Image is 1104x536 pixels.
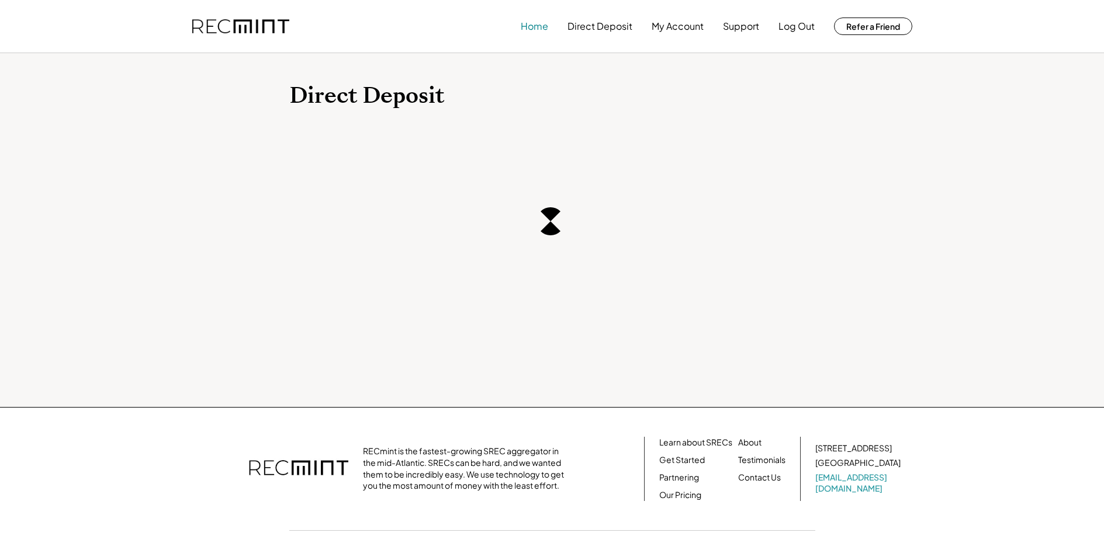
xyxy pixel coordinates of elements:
[738,472,781,483] a: Contact Us
[659,489,701,501] a: Our Pricing
[738,454,785,466] a: Testimonials
[778,15,815,38] button: Log Out
[815,457,901,469] div: [GEOGRAPHIC_DATA]
[723,15,759,38] button: Support
[521,15,548,38] button: Home
[652,15,704,38] button: My Account
[815,443,892,454] div: [STREET_ADDRESS]
[659,454,705,466] a: Get Started
[289,82,815,110] h1: Direct Deposit
[659,437,732,448] a: Learn about SRECs
[567,15,632,38] button: Direct Deposit
[249,448,348,489] img: recmint-logotype%403x.png
[192,19,289,34] img: recmint-logotype%403x.png
[815,472,903,495] a: [EMAIL_ADDRESS][DOMAIN_NAME]
[363,445,570,491] div: RECmint is the fastest-growing SREC aggregator in the mid-Atlantic. SRECs can be hard, and we wan...
[738,437,762,448] a: About
[659,472,699,483] a: Partnering
[834,18,912,35] button: Refer a Friend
